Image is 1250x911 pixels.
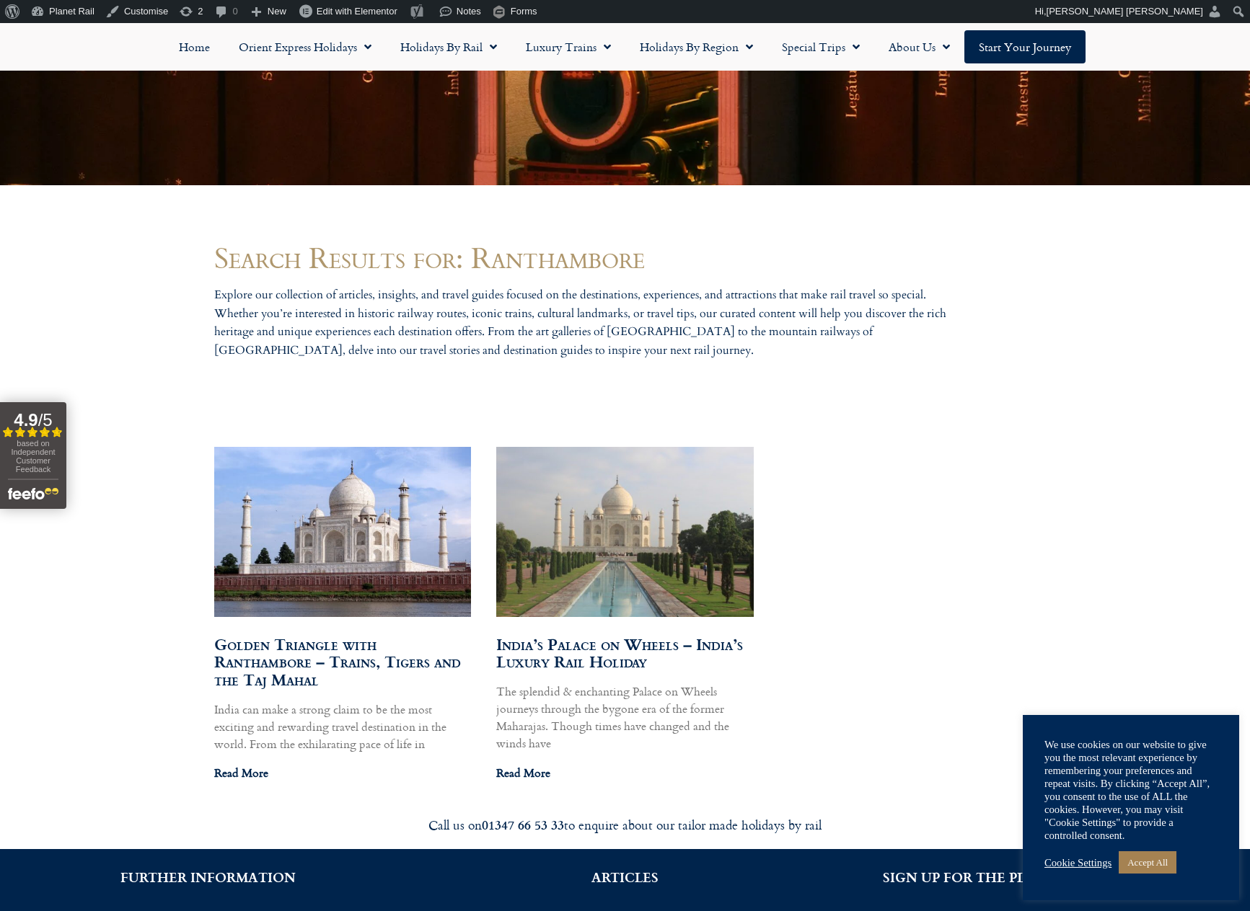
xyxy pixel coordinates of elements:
h2: SIGN UP FOR THE PLANET RAIL NEWSLETTER [855,871,1228,884]
a: Holidays by Rail [386,30,511,63]
a: India’s Palace on Wheels – India’s Luxury Rail Holiday [496,632,743,674]
a: Orient Express Holidays [224,30,386,63]
span: Edit with Elementor [317,6,397,17]
a: Accept All [1119,851,1176,874]
h2: FURTHER INFORMATION [22,871,395,884]
a: Home [164,30,224,63]
strong: 01347 66 53 33 [482,815,564,834]
a: Read more about Golden Triangle with Ranthambore – Trains, Tigers and the Taj Mahal [214,764,268,781]
a: Start your Journey [964,30,1086,63]
p: The splendid & enchanting Palace on Wheels journeys through the bygone era of the former Maharaja... [496,683,754,752]
span: [PERSON_NAME] [PERSON_NAME] [1047,6,1203,17]
div: We use cookies on our website to give you the most relevant experience by remembering your prefer... [1044,738,1218,842]
h2: ARTICLES [439,871,812,884]
h1: Search Results for: Ranthambore [214,243,1036,272]
a: Golden Triangle with Ranthambore – Trains, Tigers and the Taj Mahal [214,632,461,692]
p: India can make a strong claim to be the most exciting and rewarding travel destination in the wor... [214,701,472,752]
a: About Us [874,30,964,63]
p: Explore our collection of articles, insights, and travel guides focused on the destinations, expe... [214,286,964,360]
div: Call us on to enquire about our tailor made holidays by rail [221,817,1029,833]
a: Luxury Trains [511,30,625,63]
a: Special Trips [767,30,874,63]
a: Cookie Settings [1044,856,1112,869]
a: Holidays by Region [625,30,767,63]
nav: Menu [7,30,1243,63]
a: Read more about India’s Palace on Wheels – India’s Luxury Rail Holiday [496,764,550,781]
